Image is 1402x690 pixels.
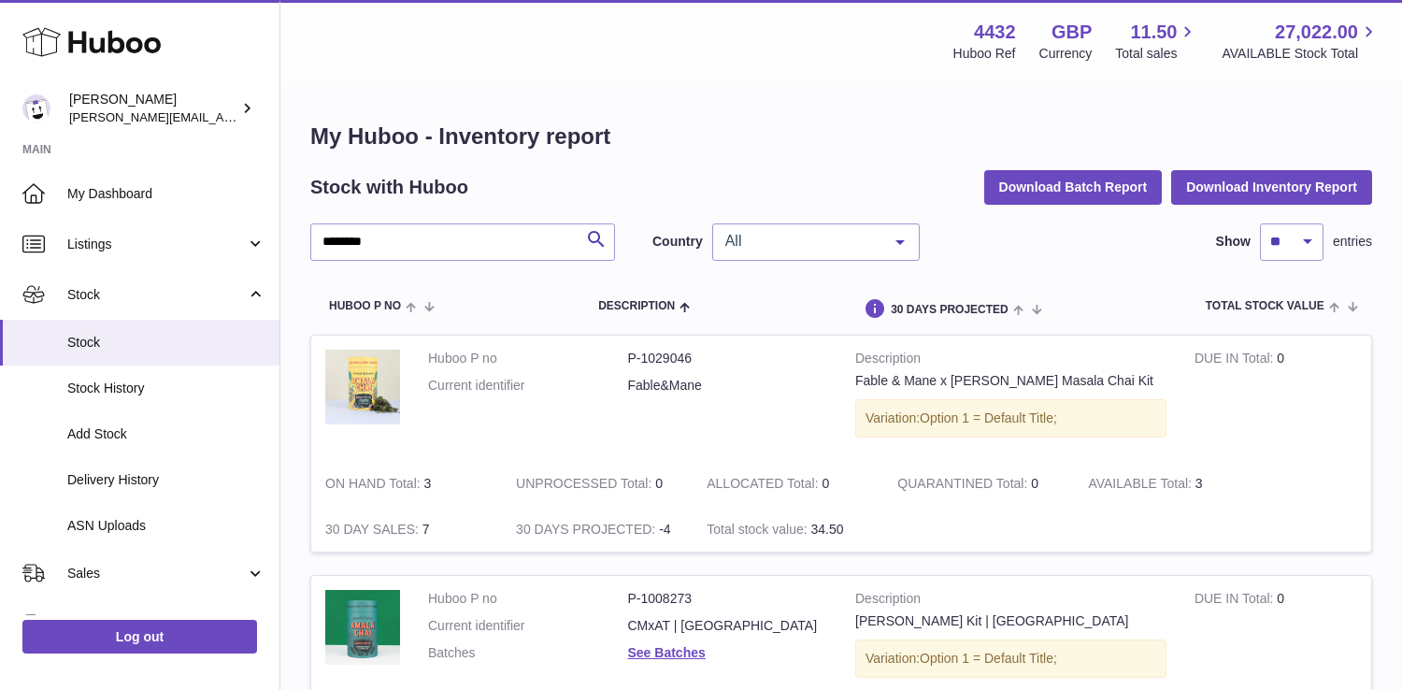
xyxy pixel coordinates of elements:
[69,109,375,124] span: [PERSON_NAME][EMAIL_ADDRESS][DOMAIN_NAME]
[22,94,50,122] img: akhil@amalachai.com
[22,620,257,654] a: Log out
[67,380,265,397] span: Stock History
[897,476,1031,496] strong: QUARANTINED Total
[428,350,628,367] dt: Huboo P no
[628,617,828,635] dd: CMxAT | [GEOGRAPHIC_DATA]
[428,590,628,608] dt: Huboo P no
[855,399,1166,438] div: Variation:
[428,644,628,662] dt: Batches
[67,565,246,582] span: Sales
[855,350,1166,372] strong: Description
[920,410,1057,425] span: Option 1 = Default Title;
[628,645,706,660] a: See Batches
[428,377,628,395] dt: Current identifier
[652,233,703,251] label: Country
[1115,20,1198,63] a: 11.50 Total sales
[1195,591,1277,611] strong: DUE IN Total
[502,507,693,553] td: -4
[891,304,1009,316] span: 30 DAYS PROJECTED
[1074,461,1265,507] td: 3
[1180,336,1371,461] td: 0
[628,350,828,367] dd: P-1029046
[325,522,422,541] strong: 30 DAY SALES
[721,232,881,251] span: All
[855,590,1166,612] strong: Description
[67,425,265,443] span: Add Stock
[855,640,1166,678] div: Variation:
[325,590,400,665] img: product image
[855,612,1166,630] div: [PERSON_NAME] Kit | [GEOGRAPHIC_DATA]
[311,461,502,507] td: 3
[325,350,400,424] img: product image
[310,122,1372,151] h1: My Huboo - Inventory report
[1333,233,1372,251] span: entries
[707,476,822,496] strong: ALLOCATED Total
[1222,20,1380,63] a: 27,022.00 AVAILABLE Stock Total
[984,170,1163,204] button: Download Batch Report
[311,507,502,553] td: 7
[628,590,828,608] dd: P-1008273
[1130,20,1177,45] span: 11.50
[67,185,265,203] span: My Dashboard
[67,286,246,304] span: Stock
[310,175,468,200] h2: Stock with Huboo
[1031,476,1038,491] span: 0
[428,617,628,635] dt: Current identifier
[974,20,1016,45] strong: 4432
[1275,20,1358,45] span: 27,022.00
[516,522,659,541] strong: 30 DAYS PROJECTED
[811,522,844,537] span: 34.50
[502,461,693,507] td: 0
[1088,476,1195,496] strong: AVAILABLE Total
[1051,20,1092,45] strong: GBP
[67,236,246,253] span: Listings
[693,461,883,507] td: 0
[1222,45,1380,63] span: AVAILABLE Stock Total
[67,471,265,489] span: Delivery History
[67,334,265,352] span: Stock
[707,522,810,541] strong: Total stock value
[920,651,1057,666] span: Option 1 = Default Title;
[67,517,265,535] span: ASN Uploads
[329,300,401,312] span: Huboo P no
[1195,351,1277,370] strong: DUE IN Total
[1216,233,1251,251] label: Show
[953,45,1016,63] div: Huboo Ref
[628,377,828,395] dd: Fable&Mane
[855,372,1166,390] div: Fable & Mane x [PERSON_NAME] Masala Chai Kit
[1206,300,1324,312] span: Total stock value
[516,476,655,496] strong: UNPROCESSED Total
[325,476,424,496] strong: ON HAND Total
[1039,45,1093,63] div: Currency
[1171,170,1372,204] button: Download Inventory Report
[1115,45,1198,63] span: Total sales
[598,300,675,312] span: Description
[69,91,237,126] div: [PERSON_NAME]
